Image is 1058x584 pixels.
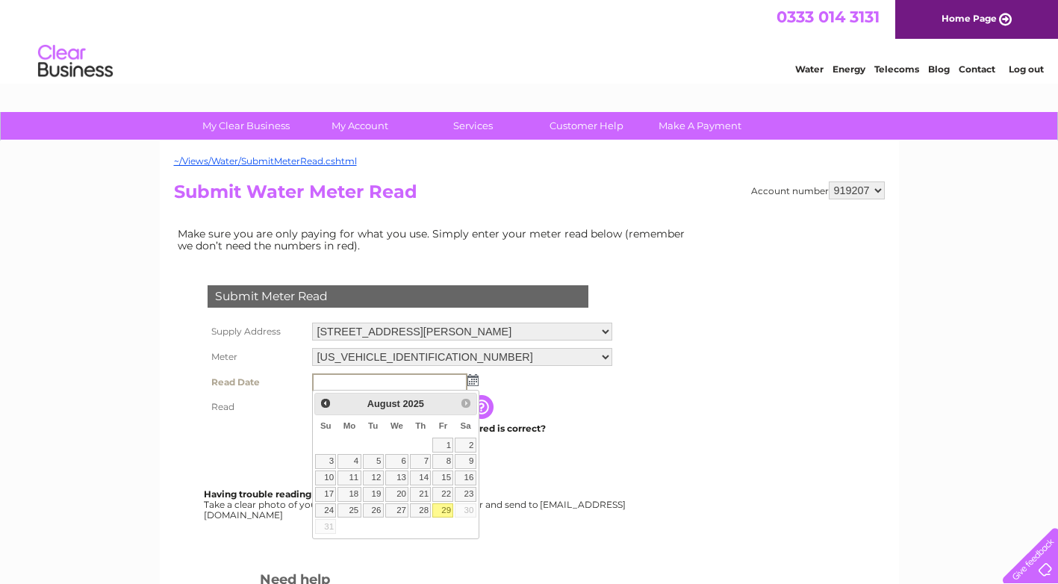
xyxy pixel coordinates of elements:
div: Account number [751,181,885,199]
th: Read [204,395,308,419]
td: Make sure you are only paying for what you use. Simply enter your meter read below (remember we d... [174,224,697,255]
input: Information [470,395,497,419]
a: Water [795,63,824,75]
th: Read Date [204,370,308,395]
div: Clear Business is a trading name of Verastar Limited (registered in [GEOGRAPHIC_DATA] No. 3667643... [177,8,883,72]
a: 11 [337,470,361,485]
a: 24 [315,503,336,518]
td: Are you sure the read you have entered is correct? [308,419,616,438]
a: 22 [432,487,453,502]
span: Prev [320,397,332,409]
th: Supply Address [204,319,308,344]
div: Take a clear photo of your readings, tell us which supply it's for and send to [EMAIL_ADDRESS][DO... [204,489,628,520]
th: Meter [204,344,308,370]
img: logo.png [37,39,113,84]
a: My Account [298,112,421,140]
a: Make A Payment [638,112,762,140]
a: 26 [363,503,384,518]
a: 7 [410,454,431,469]
a: 2 [455,438,476,453]
a: 28 [410,503,431,518]
span: Friday [439,421,448,430]
a: 5 [363,454,384,469]
a: 3 [315,454,336,469]
a: 17 [315,487,336,502]
a: 6 [385,454,409,469]
span: Wednesday [390,421,403,430]
a: 13 [385,470,409,485]
a: 0333 014 3131 [777,7,880,26]
span: Saturday [461,421,471,430]
a: My Clear Business [184,112,308,140]
a: Telecoms [874,63,919,75]
a: Energy [833,63,865,75]
a: 25 [337,503,361,518]
a: 1 [432,438,453,453]
a: Customer Help [525,112,648,140]
a: 29 [432,503,453,518]
span: Thursday [415,421,426,430]
a: 18 [337,487,361,502]
a: 4 [337,454,361,469]
span: Tuesday [368,421,378,430]
span: August [367,398,400,409]
span: 2025 [402,398,423,409]
a: Log out [1009,63,1044,75]
a: 19 [363,487,384,502]
a: Contact [959,63,995,75]
a: 8 [432,454,453,469]
a: 16 [455,470,476,485]
a: 20 [385,487,409,502]
img: ... [467,374,479,386]
a: Prev [317,395,334,412]
h2: Submit Water Meter Read [174,181,885,210]
a: 23 [455,487,476,502]
a: 12 [363,470,384,485]
b: Having trouble reading your meter? [204,488,371,500]
a: Services [411,112,535,140]
a: 14 [410,470,431,485]
a: ~/Views/Water/SubmitMeterRead.cshtml [174,155,357,167]
a: 9 [455,454,476,469]
div: Submit Meter Read [208,285,588,308]
a: 15 [432,470,453,485]
span: Monday [343,421,356,430]
a: 21 [410,487,431,502]
a: Blog [928,63,950,75]
a: 10 [315,470,336,485]
span: Sunday [320,421,332,430]
a: 27 [385,503,409,518]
